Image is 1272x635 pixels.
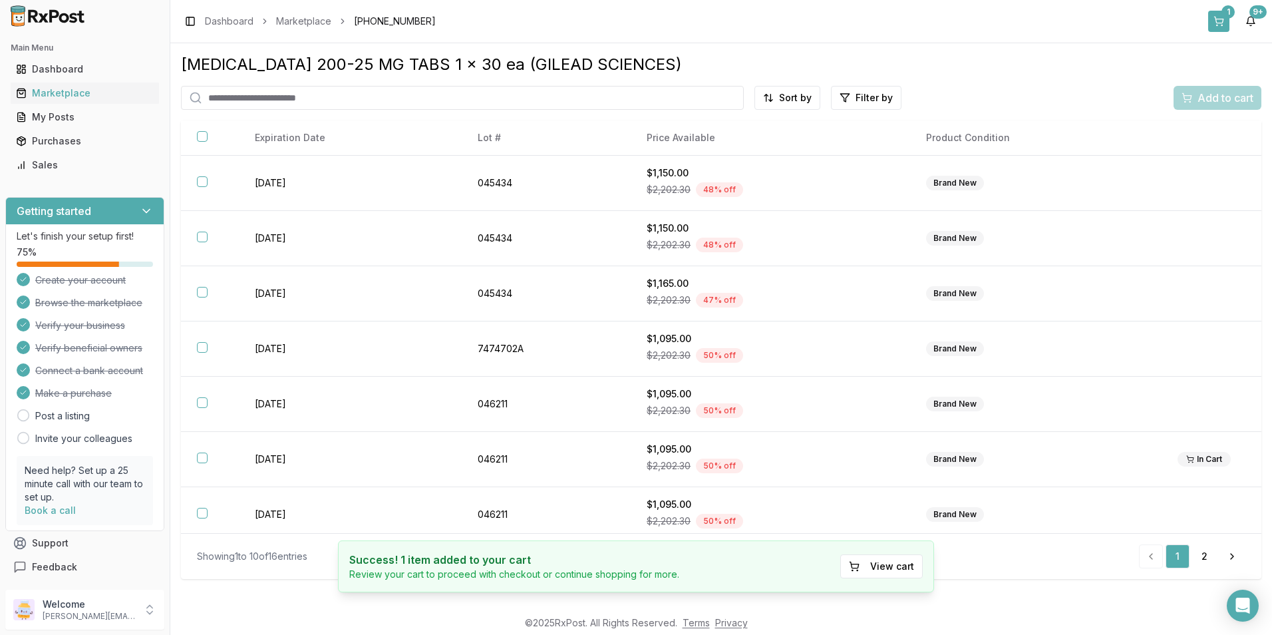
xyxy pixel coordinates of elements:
[462,321,631,377] td: 7474702A
[17,246,37,259] span: 75 %
[197,550,307,563] div: Showing 1 to 10 of 16 entries
[696,459,743,473] div: 50 % off
[683,617,710,628] a: Terms
[35,296,142,310] span: Browse the marketplace
[35,364,143,377] span: Connect a bank account
[647,294,691,307] span: $2,202.30
[1208,11,1229,32] button: 1
[43,611,135,622] p: [PERSON_NAME][EMAIL_ADDRESS][DOMAIN_NAME]
[1178,452,1231,467] div: In Cart
[1221,5,1235,19] div: 1
[11,129,159,153] a: Purchases
[696,514,743,529] div: 50 % off
[647,183,691,196] span: $2,202.30
[25,505,76,516] a: Book a call
[16,134,154,148] div: Purchases
[35,274,126,287] span: Create your account
[856,91,893,105] span: Filter by
[25,464,145,504] p: Need help? Set up a 25 minute call with our team to set up.
[239,120,462,156] th: Expiration Date
[647,332,894,345] div: $1,095.00
[462,487,631,542] td: 046211
[5,154,164,176] button: Sales
[1249,5,1267,19] div: 9+
[5,531,164,555] button: Support
[696,182,743,197] div: 48 % off
[16,158,154,172] div: Sales
[647,404,691,417] span: $2,202.30
[17,230,153,243] p: Let's finish your setup first!
[5,83,164,104] button: Marketplace
[239,377,462,432] td: [DATE]
[5,59,164,80] button: Dashboard
[35,319,125,332] span: Verify your business
[239,211,462,266] td: [DATE]
[11,43,159,53] h2: Main Menu
[462,211,631,266] td: 045434
[239,321,462,377] td: [DATE]
[831,86,901,110] button: Filter by
[17,203,91,219] h3: Getting started
[647,459,691,473] span: $2,202.30
[926,341,984,356] div: Brand New
[354,15,436,28] span: [PHONE_NUMBER]
[647,349,691,362] span: $2,202.30
[35,341,142,355] span: Verify beneficial owners
[11,153,159,177] a: Sales
[5,130,164,152] button: Purchases
[910,120,1162,156] th: Product Condition
[647,166,894,180] div: $1,150.00
[647,443,894,456] div: $1,095.00
[16,63,154,76] div: Dashboard
[462,120,631,156] th: Lot #
[239,432,462,487] td: [DATE]
[647,222,894,235] div: $1,150.00
[11,57,159,81] a: Dashboard
[11,105,159,129] a: My Posts
[462,432,631,487] td: 046211
[647,515,691,528] span: $2,202.30
[205,15,436,28] nav: breadcrumb
[715,617,748,628] a: Privacy
[1166,544,1190,568] a: 1
[462,156,631,211] td: 045434
[926,397,984,411] div: Brand New
[16,110,154,124] div: My Posts
[35,432,132,445] a: Invite your colleagues
[239,156,462,211] td: [DATE]
[5,555,164,579] button: Feedback
[1192,544,1216,568] a: 2
[239,266,462,321] td: [DATE]
[181,54,1261,75] div: [MEDICAL_DATA] 200-25 MG TABS 1 x 30 ea (GILEAD SCIENCES)
[349,568,679,581] p: Review your cart to proceed with checkout or continue shopping for more.
[647,238,691,252] span: $2,202.30
[462,266,631,321] td: 045434
[647,387,894,401] div: $1,095.00
[35,409,90,423] a: Post a listing
[462,377,631,432] td: 046211
[1240,11,1261,32] button: 9+
[779,91,812,105] span: Sort by
[631,120,910,156] th: Price Available
[5,5,90,27] img: RxPost Logo
[16,87,154,100] div: Marketplace
[926,176,984,190] div: Brand New
[647,498,894,511] div: $1,095.00
[926,286,984,301] div: Brand New
[754,86,820,110] button: Sort by
[696,293,743,308] div: 47 % off
[696,238,743,252] div: 48 % off
[205,15,253,28] a: Dashboard
[1227,590,1259,622] div: Open Intercom Messenger
[349,552,679,568] h4: Success! 1 item added to your cart
[926,452,984,467] div: Brand New
[840,554,923,578] button: View cart
[5,106,164,128] button: My Posts
[32,560,77,574] span: Feedback
[43,598,135,611] p: Welcome
[11,81,159,105] a: Marketplace
[647,277,894,290] div: $1,165.00
[696,348,743,363] div: 50 % off
[1219,544,1245,568] a: Go to next page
